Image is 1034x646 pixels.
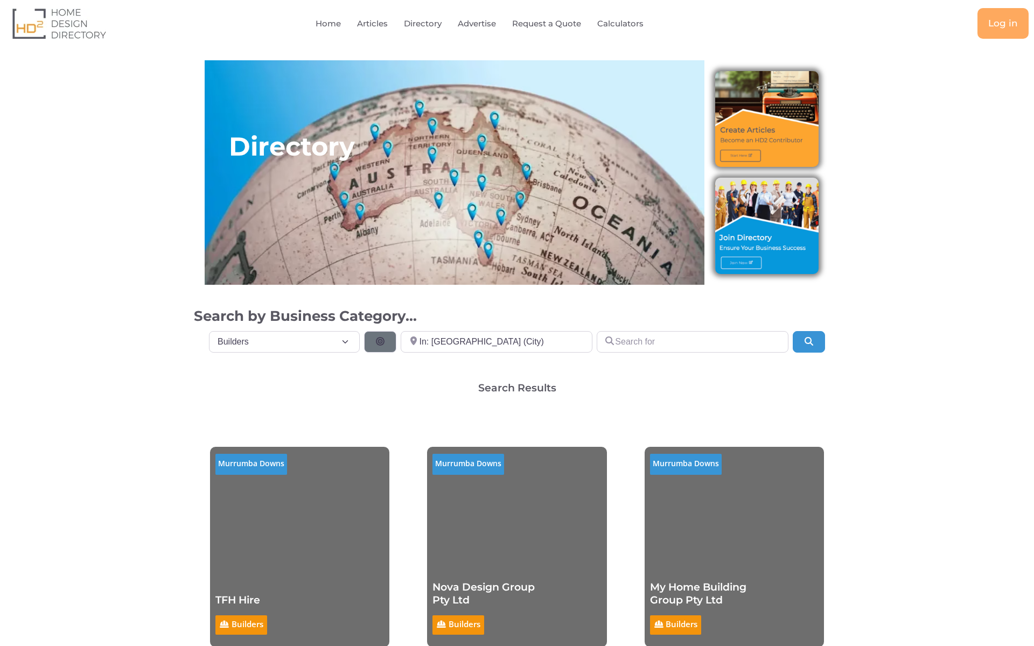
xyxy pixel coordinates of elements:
[357,11,388,36] a: Articles
[650,581,746,606] a: My Home Building Group Pty Ltd
[478,383,556,393] h2: Search Results
[364,331,396,353] button: Search By Distance
[449,619,480,629] a: Builders
[793,331,825,353] button: Search
[988,19,1018,28] span: Log in
[432,581,535,606] a: Nova Design Group Pty Ltd
[229,130,355,163] h2: Directory
[232,619,263,629] a: Builders
[316,11,341,36] a: Home
[401,331,592,353] input: Near
[215,454,287,473] h2: Murrumba Downs
[210,11,773,36] nav: Menu
[432,454,504,473] h2: Murrumba Downs
[650,454,722,473] h2: Murrumba Downs
[666,619,697,629] a: Builders
[977,8,1029,39] a: Log in
[597,331,788,353] input: Search for
[404,11,442,36] a: Directory
[597,11,644,36] a: Calculators
[458,11,496,36] a: Advertise
[194,306,840,326] h2: Search by Business Category...
[215,594,260,606] a: TFH Hire
[512,11,581,36] a: Request a Quote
